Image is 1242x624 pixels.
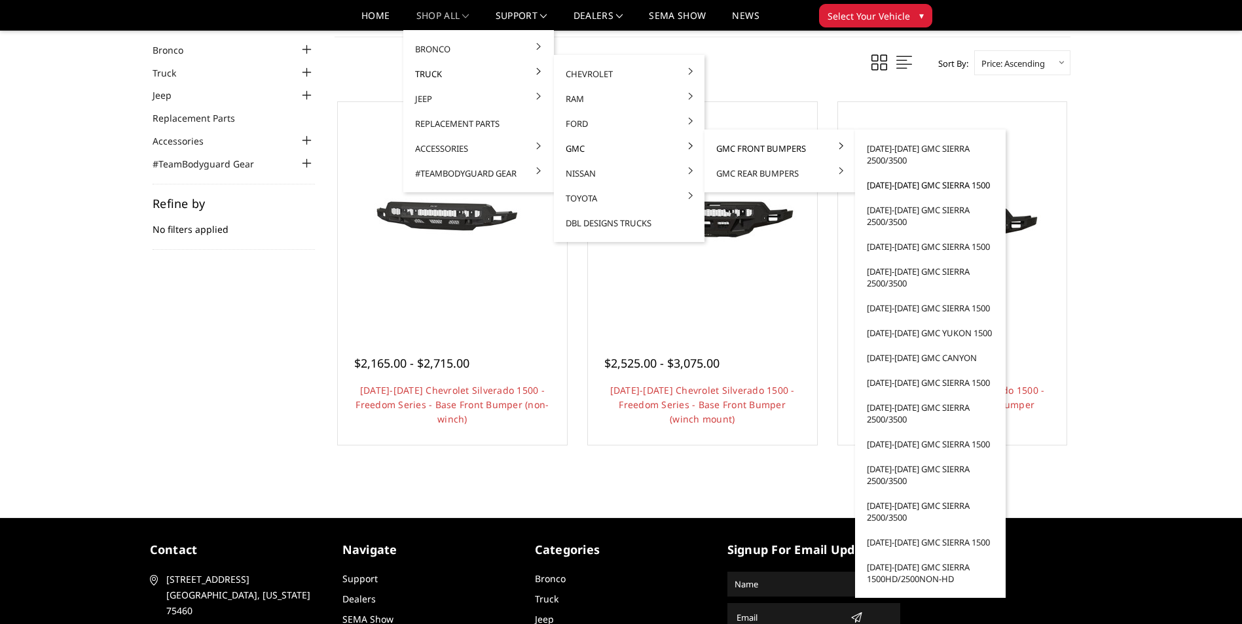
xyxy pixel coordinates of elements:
a: Dealers [574,11,623,30]
a: Truck [535,593,558,605]
a: [DATE]-[DATE] GMC Sierra 2500/3500 [860,198,1000,234]
a: [DATE]-[DATE] GMC Sierra 2500/3500 [860,136,1000,173]
a: Accessories [409,136,549,161]
span: $2,525.00 - $3,075.00 [604,355,720,371]
span: Select Your Vehicle [828,9,910,23]
a: Replacement Parts [153,111,251,125]
a: Toyota [559,186,699,211]
h5: Categories [535,541,708,559]
a: GMC Front Bumpers [710,136,850,161]
a: Bronco [535,572,566,585]
a: [DATE]-[DATE] GMC Sierra 1500 [860,370,1000,395]
h5: contact [150,541,323,559]
a: [DATE]-[DATE] GMC Sierra 2500/3500 [860,395,1000,432]
a: [DATE]-[DATE] GMC Sierra 2500/3500 [860,259,1000,296]
a: Ford [559,111,699,136]
a: [DATE]-[DATE] GMC Sierra 1500 [860,296,1000,321]
a: #TeamBodyguard Gear [153,157,270,171]
a: SEMA Show [649,11,706,30]
a: [DATE]-[DATE] GMC Canyon [860,345,1000,370]
a: [DATE]-[DATE] GMC Sierra 1500 [860,432,1000,457]
a: Truck [153,66,192,80]
img: 2022-2025 Chevrolet Silverado 1500 - Freedom Series - Baja Front Bumper (winch mount) [847,158,1057,275]
a: 2022-2025 Chevrolet Silverado 1500 - Freedom Series - Baja Front Bumper (winch mount) [841,105,1064,328]
h5: signup for email updates [727,541,900,559]
a: [DATE]-[DATE] GMC Sierra 2500/3500 [860,493,1000,530]
a: Ram [559,86,699,111]
a: shop all [416,11,469,30]
button: Select Your Vehicle [819,4,932,27]
a: 2022-2025 Chevrolet Silverado 1500 - Freedom Series - Base Front Bumper (non-winch) 2022-2025 Che... [341,105,564,328]
a: GMC [559,136,699,161]
span: [STREET_ADDRESS] [GEOGRAPHIC_DATA], [US_STATE] 75460 [166,572,318,619]
a: #TeamBodyguard Gear [409,161,549,186]
a: Jeep [153,88,188,102]
label: Sort By: [931,54,968,73]
a: [DATE]-[DATE] GMC Sierra 1500 [860,173,1000,198]
a: Truck [409,61,549,86]
h5: Refine by [153,198,315,209]
a: [DATE]-[DATE] GMC Sierra 2500/3500 [860,457,1000,493]
input: Name [729,574,898,595]
iframe: Chat Widget [1177,561,1242,624]
a: Bronco [153,43,200,57]
a: [DATE]-[DATE] GMC Yukon 1500 [860,321,1000,345]
a: Replacement Parts [409,111,549,136]
a: News [732,11,759,30]
a: [DATE]-[DATE] Chevrolet Silverado 1500 - Freedom Series - Base Front Bumper (winch mount) [610,384,795,425]
a: DBL Designs Trucks [559,211,699,235]
div: No filters applied [153,198,315,250]
a: Nissan [559,161,699,186]
a: [DATE]-[DATE] Chevrolet Silverado 1500 - Freedom Series - Base Front Bumper (non-winch) [356,384,549,425]
h5: Navigate [342,541,515,559]
a: GMC Rear Bumpers [710,161,850,186]
span: $2,165.00 - $2,715.00 [354,355,469,371]
a: Support [496,11,547,30]
a: [DATE]-[DATE] GMC Sierra 1500 [860,234,1000,259]
a: Chevrolet [559,61,699,86]
a: [DATE]-[DATE] GMC Sierra 1500 [860,530,1000,555]
span: ▾ [919,9,924,22]
a: Jeep [409,86,549,111]
a: Home [361,11,390,30]
a: Dealers [342,593,376,605]
a: Support [342,572,378,585]
a: [DATE]-[DATE] GMC Sierra 1500HD/2500non-HD [860,555,1000,591]
a: Accessories [153,134,220,148]
span: $2,795.00 - $3,695.00 [854,355,970,371]
a: Bronco [409,37,549,61]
